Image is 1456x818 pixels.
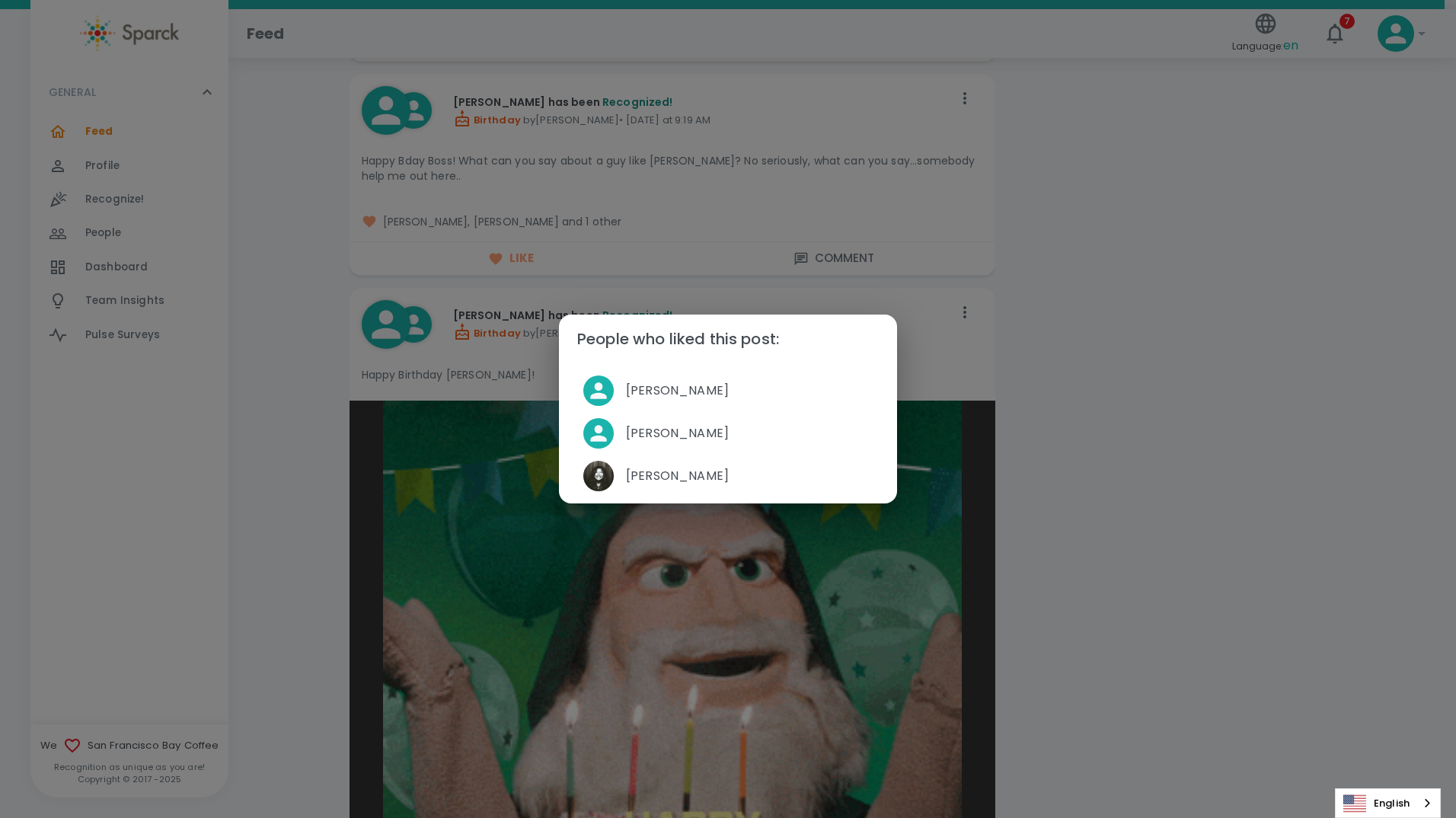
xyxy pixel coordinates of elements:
span: [PERSON_NAME] [626,424,873,443]
img: Picture of Angel Coloyan [583,461,614,491]
div: Picture of Angel Coloyan[PERSON_NAME] [571,455,885,497]
a: English [1336,789,1440,817]
h2: People who liked this post: [559,315,897,363]
span: [PERSON_NAME] [626,467,873,485]
span: [PERSON_NAME] [626,382,873,400]
div: Language [1335,788,1441,818]
div: [PERSON_NAME] [571,412,885,455]
div: [PERSON_NAME] [571,369,885,412]
aside: Language selected: English [1335,788,1441,818]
